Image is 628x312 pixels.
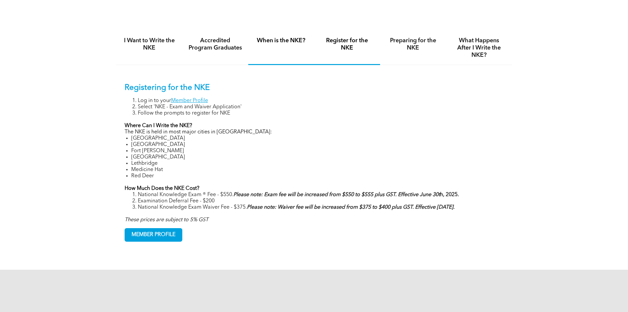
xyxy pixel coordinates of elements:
p: The NKE is held in most major cities in [GEOGRAPHIC_DATA]: [125,129,504,135]
h4: What Happens After I Write the NKE? [452,37,506,59]
a: Member Profile [171,98,208,103]
li: [GEOGRAPHIC_DATA] [131,154,504,160]
li: Medicine Hat [131,167,504,173]
p: Registering for the NKE [125,83,504,93]
li: National Knowledge Exam Waiver Fee - $375. [138,204,504,211]
strong: Where Can I Write the NKE? [125,123,192,128]
li: [GEOGRAPHIC_DATA] [131,135,504,142]
li: Lethbridge [131,160,504,167]
li: National Knowledge Exam ® Fee - $550. [138,192,504,198]
h4: When is the NKE? [254,37,308,44]
strong: h, 2025. [233,192,459,197]
em: These prices are subject to 5% GST [125,217,208,223]
a: MEMBER PROFILE [125,228,182,242]
li: Fort [PERSON_NAME] [131,148,504,154]
li: Follow the prompts to register for NKE [138,110,504,117]
li: [GEOGRAPHIC_DATA] [131,142,504,148]
h4: Register for the NKE [320,37,374,52]
strong: How Much Does the NKE Cost? [125,186,199,191]
h4: Accredited Program Graduates [188,37,242,52]
li: Log in to your [138,98,504,104]
li: Select 'NKE - Exam and Waiver Application' [138,104,504,110]
strong: Please note: Waiver fee will be increased from $375 to $400 plus GST. Effective [DATE]. [247,205,455,210]
h4: I Want to Write the NKE [122,37,176,52]
li: Examination Deferral Fee - $200 [138,198,504,204]
em: Please note: Exam fee will be increased from $550 to $555 plus GST. Effective June 30t [233,192,440,197]
li: Red Deer [131,173,504,179]
h4: Preparing for the NKE [386,37,440,52]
